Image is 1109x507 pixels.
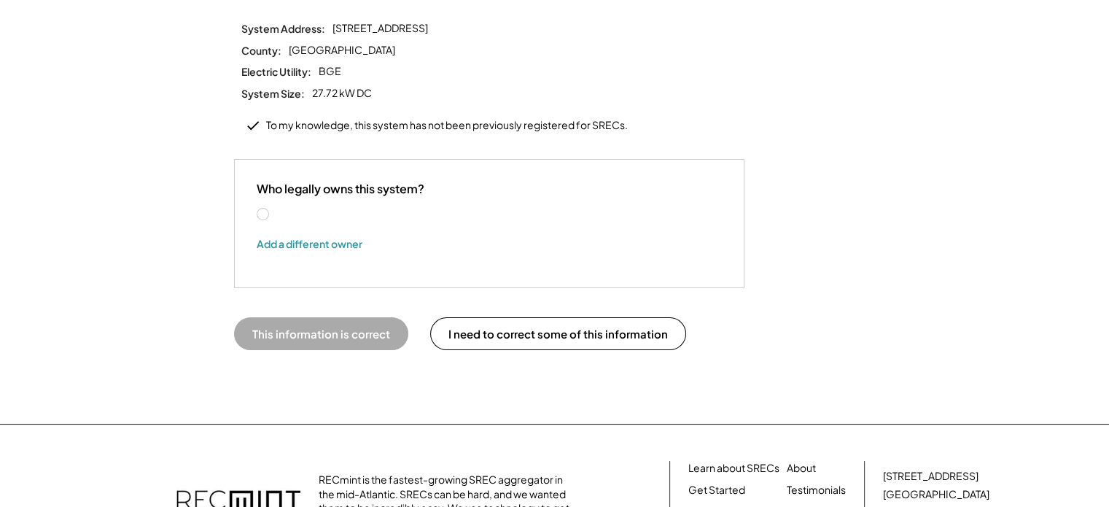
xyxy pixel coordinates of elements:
[241,87,305,100] div: System Size:
[319,64,341,79] div: BGE
[332,21,428,36] div: [STREET_ADDRESS]
[234,317,408,350] button: This information is correct
[257,233,362,255] button: Add a different owner
[688,483,745,498] a: Get Started
[289,43,395,58] div: [GEOGRAPHIC_DATA]
[787,461,816,476] a: About
[312,86,372,101] div: 27.72 kW DC
[787,483,846,498] a: Testimonials
[883,487,989,502] div: [GEOGRAPHIC_DATA]
[430,317,686,350] button: I need to correct some of this information
[271,209,402,220] label: [PERSON_NAME]
[241,44,281,57] div: County:
[257,182,424,197] div: Who legally owns this system?
[688,461,779,476] a: Learn about SRECs
[266,118,628,133] div: To my knowledge, this system has not been previously registered for SRECs.
[241,22,325,35] div: System Address:
[883,469,978,484] div: [STREET_ADDRESS]
[241,65,311,78] div: Electric Utility:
